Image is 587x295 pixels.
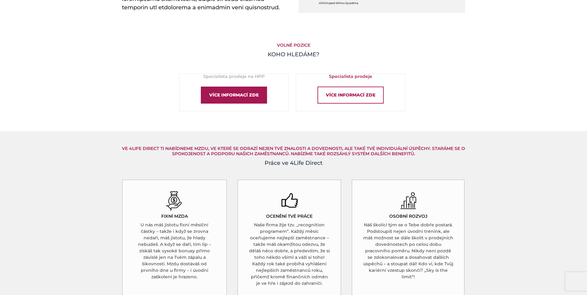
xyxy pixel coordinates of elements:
[249,222,330,287] p: Naše firma žije tzv. „recognition programem“. Každý měsíc oceňujeme nejlepší zaměstnance – takže ...
[363,222,453,280] p: Náš školící tým se o Tebe dobře postará. Podstoupíš nejen úvodní trénink, ale máš možnost se dále...
[166,191,183,211] img: měšec s dolary černá ikona
[122,43,465,48] h5: Volné pozice
[317,87,384,104] div: Více informací zde
[296,74,405,79] h5: Specialista prodeje
[133,222,216,280] p: U nás máš jistotu fixní měsíční částky – takže i když se zrovna nedaří, máš jistotu, že hlady neb...
[389,214,427,219] h5: OSOBNÍ ROZVOJ
[281,191,298,211] img: palec nahoru facebooková ikona
[201,87,267,104] div: Více informací zde
[179,74,289,111] a: Specialista prodeje na HPPVíce informací zde
[266,214,313,219] h5: OCENĚNÍ TVÉ PRÁCE
[296,74,405,111] a: Specialista prodejeVíce informací zde
[400,191,417,211] img: ikona tužky a ozubeného kola
[122,146,465,156] h5: Ve 4Life Direct Ti nabídneme mzdu, ve které se odrazí nejen Tvé znalosti a dovednosti, ale také T...
[179,74,288,79] h5: Specialista prodeje na HPP
[122,50,465,59] h4: KOHO HLEDÁME?
[161,214,188,219] h5: FIXNÍ MZDA
[122,159,465,167] h4: Práce ve 4Life Direct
